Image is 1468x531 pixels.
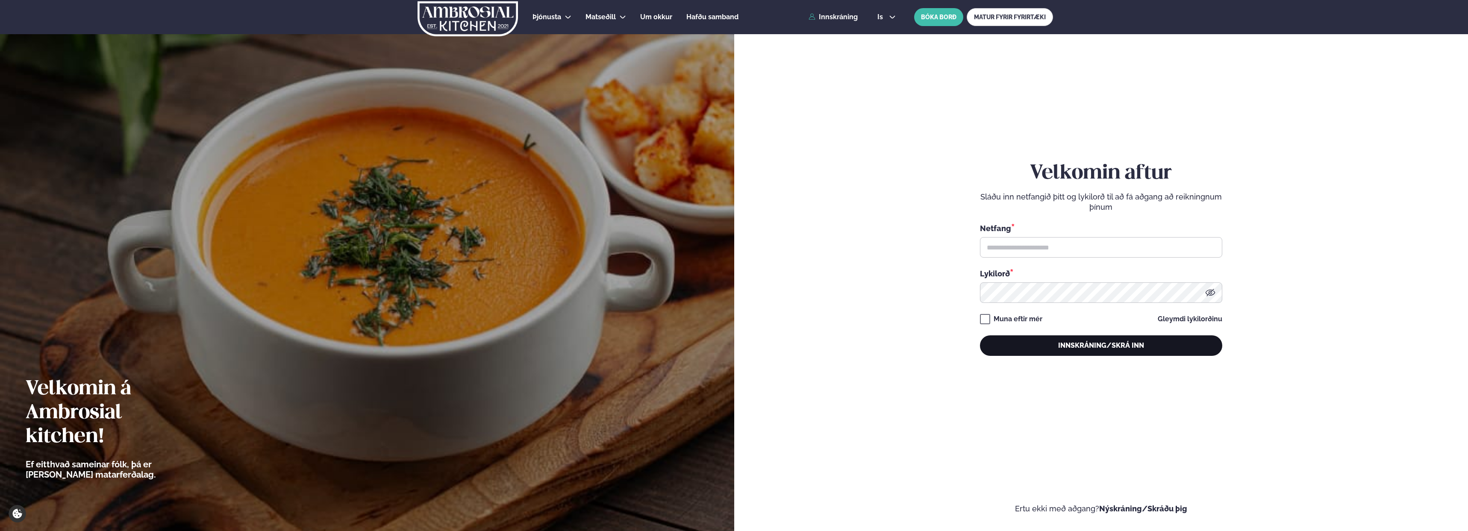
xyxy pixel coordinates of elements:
p: Ef eitthvað sameinar fólk, þá er [PERSON_NAME] matarferðalag. [26,459,203,480]
h2: Velkomin á Ambrosial kitchen! [26,377,203,449]
button: is [871,14,903,21]
p: Ertu ekki með aðgang? [760,504,1443,514]
button: Innskráning/Skrá inn [980,335,1222,356]
a: Hafðu samband [686,12,738,22]
a: Gleymdi lykilorðinu [1158,316,1222,323]
a: Innskráning [809,13,858,21]
h2: Velkomin aftur [980,161,1222,185]
span: Matseðill [585,13,616,21]
a: Cookie settings [9,505,26,522]
button: BÓKA BORÐ [914,8,963,26]
div: Netfang [980,223,1222,234]
span: Hafðu samband [686,13,738,21]
a: Um okkur [640,12,672,22]
a: Þjónusta [532,12,561,22]
img: logo [417,1,519,36]
a: Matseðill [585,12,616,22]
a: Nýskráning/Skráðu þig [1099,504,1187,513]
span: Um okkur [640,13,672,21]
p: Sláðu inn netfangið þitt og lykilorð til að fá aðgang að reikningnum þínum [980,192,1222,212]
a: MATUR FYRIR FYRIRTÆKI [967,8,1053,26]
span: Þjónusta [532,13,561,21]
div: Lykilorð [980,268,1222,279]
span: is [877,14,886,21]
